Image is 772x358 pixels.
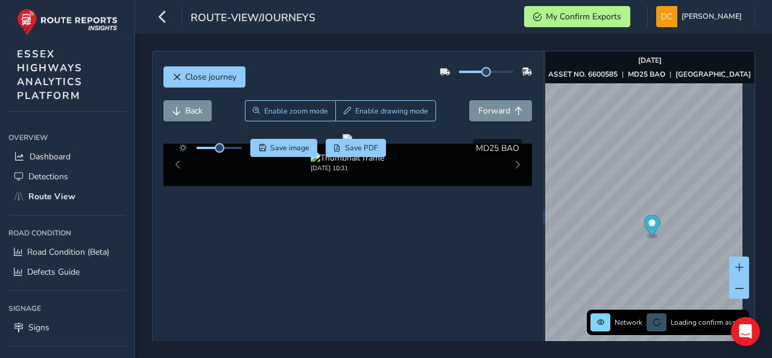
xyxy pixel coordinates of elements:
[8,318,126,337] a: Signs
[28,322,49,333] span: Signs
[311,152,384,164] img: Thumbnail frame
[656,6,746,27] button: [PERSON_NAME]
[8,187,126,206] a: Route View
[671,318,745,327] span: Loading confirm assets
[27,266,80,278] span: Defects Guide
[185,71,236,83] span: Close journey
[546,11,621,22] span: My Confirm Exports
[731,317,760,346] div: Open Intercom Messenger
[524,6,630,27] button: My Confirm Exports
[250,139,317,157] button: Save
[8,299,126,318] div: Signage
[185,105,203,117] span: Back
[326,139,387,157] button: PDF
[476,142,519,154] span: MD25 BAO
[191,10,315,27] span: route-view/journeys
[355,106,428,116] span: Enable drawing mode
[245,100,336,121] button: Zoom
[8,242,126,262] a: Road Condition (Beta)
[675,69,751,79] strong: [GEOGRAPHIC_DATA]
[27,246,109,258] span: Road Condition (Beta)
[644,215,660,240] div: Map marker
[548,69,751,79] div: | |
[345,143,378,153] span: Save PDF
[8,129,126,147] div: Overview
[638,56,662,65] strong: [DATE]
[8,147,126,167] a: Dashboard
[17,47,83,103] span: ESSEX HIGHWAYS ANALYTICS PLATFORM
[478,105,510,117] span: Forward
[28,171,68,182] span: Detections
[30,151,71,162] span: Dashboard
[163,66,245,88] button: Close journey
[270,143,309,153] span: Save image
[28,191,75,202] span: Route View
[17,8,118,36] img: rr logo
[264,106,328,116] span: Enable zoom mode
[163,100,212,121] button: Back
[8,224,126,242] div: Road Condition
[615,318,642,327] span: Network
[628,69,665,79] strong: MD25 BAO
[548,69,618,79] strong: ASSET NO. 6600585
[469,100,532,121] button: Forward
[8,262,126,282] a: Defects Guide
[311,164,384,173] div: [DATE] 10:31
[8,167,126,187] a: Detections
[335,100,436,121] button: Draw
[682,6,742,27] span: [PERSON_NAME]
[656,6,677,27] img: diamond-layout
